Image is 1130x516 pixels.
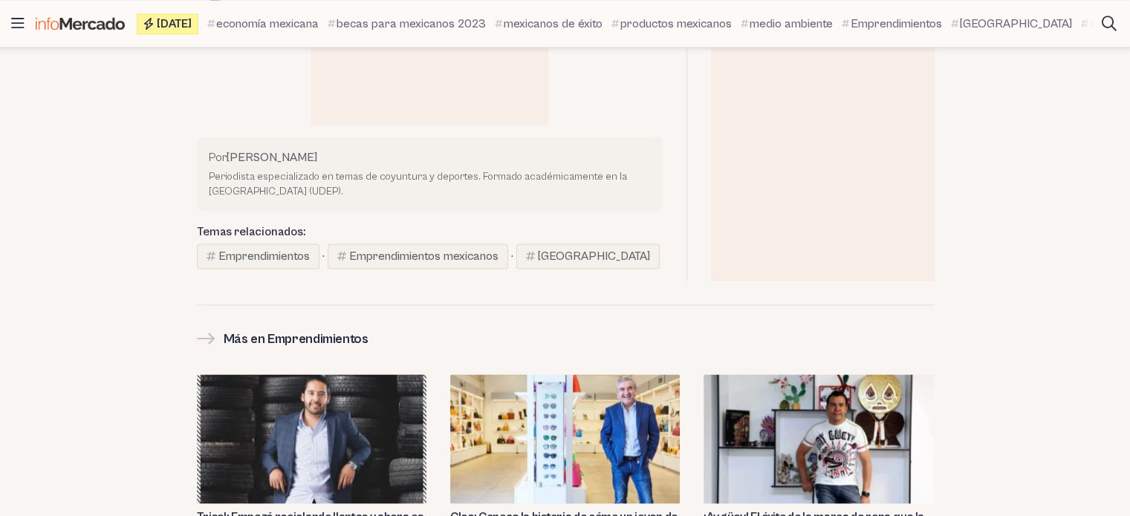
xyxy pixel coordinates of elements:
span: Emprendimientos [851,15,942,33]
img: ¡Ay güey! emprendimiento [704,374,933,503]
a: productos mexicanos [611,15,732,33]
h2: Más en Emprendimientos [224,329,368,350]
span: [GEOGRAPHIC_DATA] [960,15,1072,33]
span: economía mexicana [216,15,319,33]
h2: Temas relacionados: [197,223,663,241]
h2: Por [209,148,651,166]
img: cloe méxico emprendimiento [450,374,680,503]
span: mexicanos de éxito [504,15,603,33]
a: Emprendimientos [197,244,319,269]
span: productos mexicanos [620,15,732,33]
a: mexicanos de éxito [495,15,603,33]
span: becas para mexicanos 2023 [337,15,486,33]
p: Periodista especializado en temas de coyuntura y deportes. Formado académicamente en la [GEOGRAPH... [209,169,651,199]
div: · · [197,244,663,269]
a: economía mexicana [207,15,319,33]
span: [DATE] [157,18,192,30]
img: Infomercado México logo [36,17,125,30]
a: [GEOGRAPHIC_DATA] [951,15,1072,33]
a: Emprendimientos [842,15,942,33]
img: Trisol [197,374,426,503]
a: becas para mexicanos 2023 [328,15,486,33]
a: Por[PERSON_NAME] Periodista especializado en temas de coyuntura y deportes. Formado académicament... [197,137,663,211]
a: Más en Emprendimientos [197,329,368,350]
a: Emprendimientos mexicanos [328,244,508,269]
a: medio ambiente [741,15,833,33]
a: [GEOGRAPHIC_DATA] [516,244,660,269]
span: [PERSON_NAME] [227,151,317,164]
span: medio ambiente [750,15,833,33]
